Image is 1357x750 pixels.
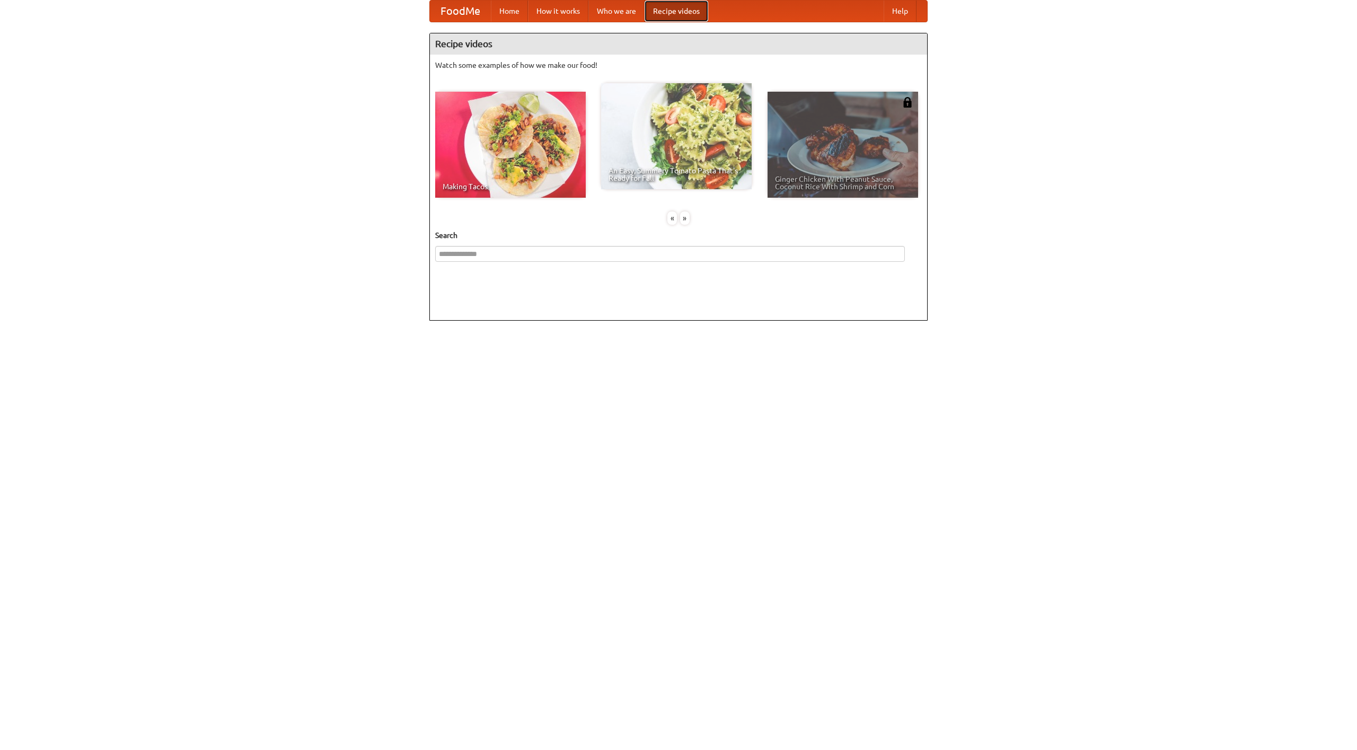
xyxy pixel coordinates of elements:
a: Home [491,1,528,22]
a: Recipe videos [645,1,708,22]
div: » [680,211,690,225]
span: An Easy, Summery Tomato Pasta That's Ready for Fall [609,167,744,182]
a: An Easy, Summery Tomato Pasta That's Ready for Fall [601,83,752,189]
a: How it works [528,1,588,22]
p: Watch some examples of how we make our food! [435,60,922,70]
h5: Search [435,230,922,241]
span: Making Tacos [443,183,578,190]
div: « [667,211,677,225]
a: FoodMe [430,1,491,22]
img: 483408.png [902,97,913,108]
h4: Recipe videos [430,33,927,55]
a: Who we are [588,1,645,22]
a: Help [884,1,917,22]
a: Making Tacos [435,92,586,198]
